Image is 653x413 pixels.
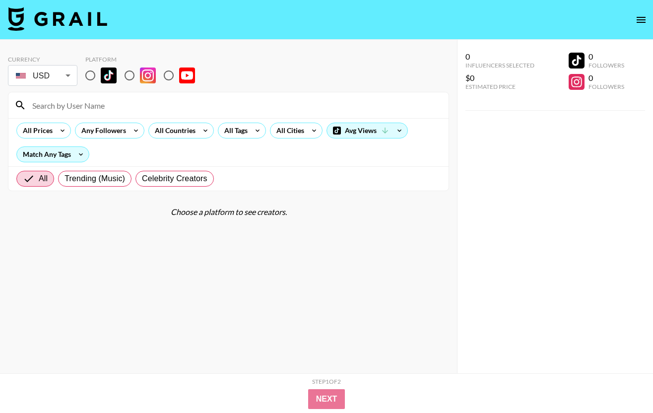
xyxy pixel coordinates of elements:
div: Influencers Selected [465,62,534,69]
div: All Cities [270,123,306,138]
span: All [39,173,48,185]
div: All Countries [149,123,197,138]
img: YouTube [179,68,195,83]
div: 0 [465,52,534,62]
img: Instagram [140,68,156,83]
div: Platform [85,56,203,63]
img: Grail Talent [8,7,107,31]
button: Next [308,389,345,409]
button: open drawer [631,10,651,30]
div: All Prices [17,123,55,138]
div: $0 [465,73,534,83]
div: Match Any Tags [17,147,89,162]
div: Step 1 of 2 [312,378,341,385]
span: Celebrity Creators [142,173,207,185]
div: Estimated Price [465,83,534,90]
img: TikTok [101,68,117,83]
div: 0 [588,52,624,62]
div: Followers [588,83,624,90]
div: USD [10,67,75,84]
div: Any Followers [75,123,128,138]
div: Currency [8,56,77,63]
div: Avg Views [327,123,407,138]
iframe: Drift Widget Chat Controller [603,363,641,401]
div: Choose a platform to see creators. [8,207,449,217]
span: Trending (Music) [65,173,125,185]
div: All Tags [218,123,250,138]
div: 0 [588,73,624,83]
input: Search by User Name [26,97,443,113]
div: Followers [588,62,624,69]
